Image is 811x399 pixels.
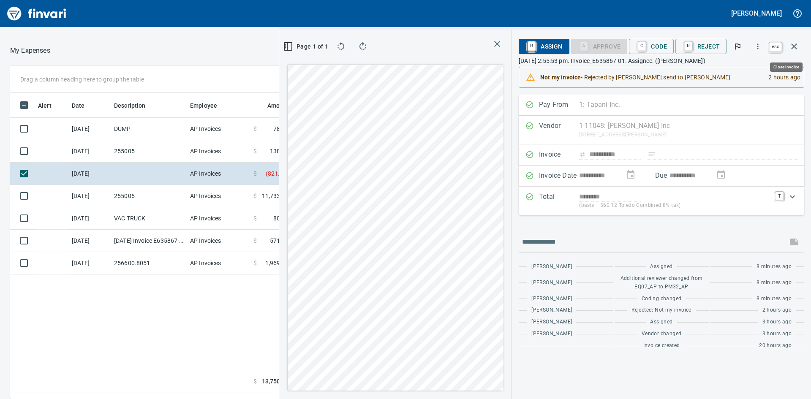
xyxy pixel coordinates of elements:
td: [DATE] [68,140,111,163]
span: $ [253,214,257,223]
span: Rejected: Not my invoice [631,306,691,315]
span: $ [253,169,257,178]
td: DUMP [111,118,187,140]
span: 13,750.74 [262,377,289,386]
div: - Rejected by [PERSON_NAME] send to [PERSON_NAME] [540,70,762,85]
span: Assign [525,39,562,54]
div: 2 hours ago [762,70,800,85]
td: AP Invoices [187,230,250,252]
span: 80.00 [273,214,289,223]
div: Expand [519,187,804,215]
span: [PERSON_NAME] [531,263,572,271]
span: 138.04 [270,147,289,155]
div: Coding Required [571,42,628,49]
button: Flag [728,37,747,56]
p: My Expenses [10,46,50,56]
span: Page 1 of 1 [289,41,324,52]
p: Drag a column heading here to group the table [20,75,144,84]
span: 2 hours ago [762,306,792,315]
span: Vendor changed [642,330,682,338]
span: 8 minutes ago [757,279,792,287]
span: Date [72,100,96,111]
span: Assigned [650,318,672,326]
span: 3 hours ago [762,318,792,326]
button: Page 1 of 1 [286,39,327,54]
span: Description [114,100,157,111]
span: 1,969.89 [265,259,289,267]
span: This records your message into the invoice and notifies anyone mentioned [784,232,804,252]
span: 8 minutes ago [757,295,792,303]
td: AP Invoices [187,140,250,163]
span: [PERSON_NAME] [531,306,572,315]
span: Alert [38,100,52,111]
span: Description [114,100,146,111]
td: [DATE] [68,118,111,140]
span: [PERSON_NAME] [531,330,572,338]
td: [DATE] [68,207,111,230]
h5: [PERSON_NAME] [731,9,782,18]
span: Coding changed [642,295,682,303]
img: Finvari [5,3,68,24]
td: AP Invoices [187,163,250,185]
span: $ [253,147,257,155]
span: Employee [190,100,228,111]
span: Additional reviewer changed from EQ07_AP to PM32_AP [619,274,705,291]
span: $ [253,259,257,267]
td: 255005 [111,185,187,207]
span: 3 hours ago [762,330,792,338]
p: [DATE] 2:55:53 pm. Invoice_E635867-01. Assignee: ([PERSON_NAME]) [519,57,804,65]
span: Invoice created [643,342,680,350]
button: [PERSON_NAME] [729,7,784,20]
td: AP Invoices [187,118,250,140]
span: Employee [190,100,217,111]
span: 11,733.50 [262,192,289,200]
span: 8 minutes ago [757,263,792,271]
td: 255005 [111,140,187,163]
span: Alert [38,100,63,111]
td: [DATE] Invoice E635867-01 from [PERSON_NAME] Inc (1-11048) [111,230,187,252]
span: [PERSON_NAME] [531,318,572,326]
nav: breadcrumb [10,46,50,56]
span: [PERSON_NAME] [531,279,572,287]
a: T [775,192,784,200]
span: Reject [682,39,720,54]
span: ( 821.01 ) [266,169,289,178]
td: AP Invoices [187,207,250,230]
td: AP Invoices [187,185,250,207]
button: RReject [675,39,727,54]
td: 256600.8051 [111,252,187,274]
button: RAssign [519,39,569,54]
td: VAC TRUCK [111,207,187,230]
span: Code [636,39,667,54]
strong: Not my invoice [540,74,581,81]
button: More [748,37,767,56]
span: $ [253,192,257,200]
span: Date [72,100,85,111]
p: Total [539,192,579,210]
p: (basis + $60.12 Toledo Combined 8% tax) [579,201,770,210]
td: [DATE] [68,163,111,185]
span: $ [253,377,257,386]
td: [DATE] [68,185,111,207]
span: 20 hours ago [759,342,792,350]
span: Assigned [650,263,672,271]
span: $ [253,125,257,133]
td: AP Invoices [187,252,250,274]
td: [DATE] [68,252,111,274]
a: C [638,41,646,51]
span: 78.40 [273,125,289,133]
span: 571.92 [270,236,289,245]
span: Amount [256,100,289,111]
button: CCode [629,39,674,54]
span: Amount [267,100,289,111]
a: R [528,41,536,51]
td: [DATE] [68,230,111,252]
a: esc [769,42,782,52]
span: [PERSON_NAME] [531,295,572,303]
a: R [684,41,692,51]
span: $ [253,236,257,245]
